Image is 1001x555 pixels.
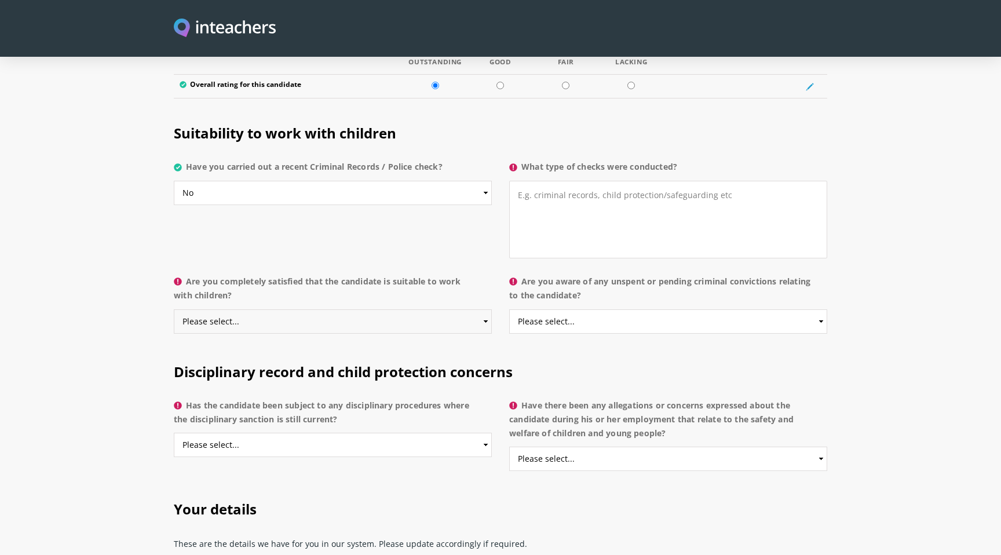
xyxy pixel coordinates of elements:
[509,160,827,181] label: What type of checks were conducted?
[174,362,513,381] span: Disciplinary record and child protection concerns
[509,399,827,447] label: Have there been any allegations or concerns expressed about the candidate during his or her emplo...
[174,123,396,143] span: Suitability to work with children
[598,59,664,75] th: Lacking
[174,19,276,39] img: Inteachers
[174,19,276,39] a: Visit this site's homepage
[174,275,492,309] label: Are you completely satisfied that the candidate is suitable to work with children?
[174,399,492,433] label: Has the candidate been subject to any disciplinary procedures where the disciplinary sanction is ...
[533,59,598,75] th: Fair
[468,59,534,75] th: Good
[174,499,257,519] span: Your details
[174,160,492,181] label: Have you carried out a recent Criminal Records / Police check?
[509,275,827,309] label: Are you aware of any unspent or pending criminal convictions relating to the candidate?
[180,81,397,92] label: Overall rating for this candidate
[403,59,468,75] th: Outstanding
